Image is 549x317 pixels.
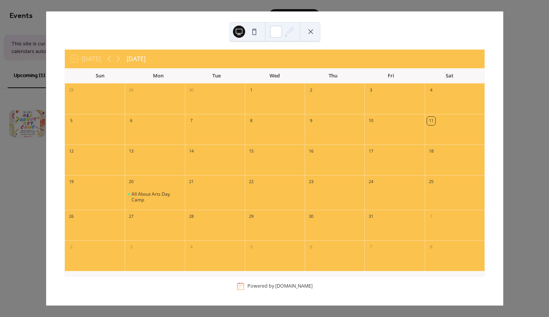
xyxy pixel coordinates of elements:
div: Powered by [247,283,313,290]
div: 20 [127,178,135,186]
div: Wed [246,68,304,84]
div: 31 [367,212,375,221]
div: 29 [247,212,255,221]
div: Fri [362,68,421,84]
div: 30 [187,86,196,95]
div: Thu [304,68,362,84]
div: 5 [247,243,255,251]
div: 13 [127,147,135,156]
div: 4 [187,243,196,251]
div: 4 [427,86,435,95]
div: [DATE] [127,54,146,63]
div: 27 [127,212,135,221]
div: 22 [247,178,255,186]
div: 29 [127,86,135,95]
div: 30 [307,212,315,221]
div: All About Arts Day Camp [132,191,181,203]
div: 2 [67,243,75,251]
div: 8 [247,117,255,125]
div: 14 [187,147,196,156]
div: 28 [67,86,75,95]
div: 12 [67,147,75,156]
div: 17 [367,147,375,156]
div: 8 [427,243,435,251]
div: 2 [307,86,315,95]
div: 6 [127,117,135,125]
div: Tue [187,68,246,84]
div: Mon [129,68,188,84]
div: 7 [367,243,375,251]
div: 5 [67,117,75,125]
div: 16 [307,147,315,156]
div: Sun [71,68,129,84]
div: 15 [247,147,255,156]
div: Sat [420,68,478,84]
div: 19 [67,178,75,186]
div: 9 [307,117,315,125]
div: 26 [67,212,75,221]
a: [DOMAIN_NAME] [275,283,313,290]
div: 18 [427,147,435,156]
div: 7 [187,117,196,125]
div: 1 [247,86,255,95]
div: 28 [187,212,196,221]
div: 23 [307,178,315,186]
div: 3 [127,243,135,251]
div: 25 [427,178,435,186]
div: All About Arts Day Camp [125,191,185,203]
div: 10 [367,117,375,125]
div: 24 [367,178,375,186]
div: 21 [187,178,196,186]
div: 1 [427,212,435,221]
div: 3 [367,86,375,95]
div: 11 [427,117,435,125]
div: 6 [307,243,315,251]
